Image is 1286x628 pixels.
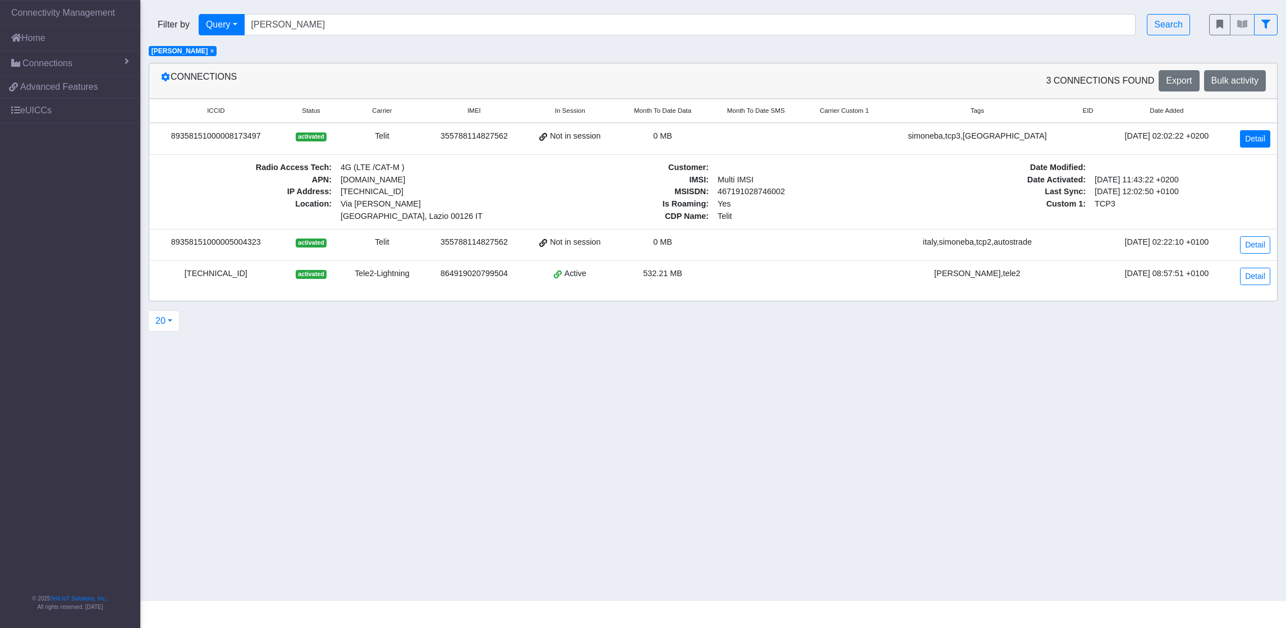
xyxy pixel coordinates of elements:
span: 3 Connections found [1046,74,1154,88]
input: Search... [244,14,1136,35]
span: [GEOGRAPHIC_DATA], Lazio 00126 IT [341,210,512,223]
span: 0 MB [653,237,672,246]
span: × [210,47,214,55]
span: Bulk activity [1211,76,1259,85]
span: IMSI : [533,174,713,186]
span: Yes [718,199,731,208]
span: Not in session [550,130,600,143]
div: [DATE] 08:57:51 +0100 [1114,268,1220,280]
span: Advanced Features [20,80,98,94]
span: Active [564,268,586,280]
span: Date Modified : [910,162,1090,174]
div: italy,simoneba,tcp2,autostrade [893,236,1062,249]
span: Carrier Custom 1 [820,106,869,116]
span: ICCID [207,106,224,116]
div: fitlers menu [1209,14,1278,35]
div: [PERSON_NAME],tele2 [893,268,1062,280]
span: Carrier [372,106,392,116]
span: Telit [713,210,893,223]
span: 467191028746002 [713,186,893,198]
span: activated [296,239,327,247]
span: 532.21 MB [643,269,682,278]
button: Bulk activity [1204,70,1266,91]
span: Month To Date SMS [727,106,785,116]
a: Detail [1240,268,1270,285]
a: Detail [1240,130,1270,148]
span: IP Address : [156,186,336,198]
div: Connections [152,70,713,91]
span: Multi IMSI [713,174,893,186]
span: EID [1082,106,1093,116]
div: 355788114827562 [431,236,517,249]
a: Telit IoT Solutions, Inc. [50,595,107,602]
div: 355788114827562 [431,130,517,143]
span: [PERSON_NAME] [151,47,208,55]
a: Detail [1240,236,1270,254]
span: 4G (LTE /CAT-M ) [336,162,516,174]
span: Date Activated : [910,174,1090,186]
div: [DATE] 02:22:10 +0100 [1114,236,1220,249]
div: 864919020799504 [431,268,517,280]
span: Customer : [533,162,713,174]
span: Location : [156,198,336,222]
span: APN : [156,174,336,186]
span: MSISDN : [533,186,713,198]
span: Date Added [1150,106,1183,116]
span: Status [302,106,320,116]
span: [DATE] 12:02:50 +0100 [1090,186,1270,198]
div: Telit [346,130,417,143]
button: 20 [148,310,180,332]
span: Month To Date Data [634,106,691,116]
div: simoneba,tcp3,[GEOGRAPHIC_DATA] [893,130,1062,143]
span: Export [1166,76,1192,85]
span: Radio Access Tech : [156,162,336,174]
span: [DOMAIN_NAME] [336,174,516,186]
span: activated [296,270,327,279]
button: Search [1147,14,1190,35]
span: TCP3 [1090,198,1270,210]
span: Last Sync : [910,186,1090,198]
div: 89358151000005004323 [156,236,276,249]
span: activated [296,132,327,141]
div: [DATE] 02:02:22 +0200 [1114,130,1220,143]
div: [TECHNICAL_ID] [156,268,276,280]
div: Tele2-Lightning [346,268,417,280]
div: 89358151000008173497 [156,130,276,143]
span: Connections [22,57,72,70]
button: Query [199,14,245,35]
button: Export [1159,70,1199,91]
span: Tags [971,106,984,116]
span: 0 MB [653,131,672,140]
button: Close [210,48,214,54]
span: Not in session [550,236,600,249]
span: In Session [555,106,585,116]
span: Via [PERSON_NAME] [341,198,512,210]
div: Telit [346,236,417,249]
span: [DATE] 11:43:22 +0200 [1090,174,1270,186]
span: Custom 1 : [910,198,1090,210]
span: CDP Name : [533,210,713,223]
span: Filter by [149,18,199,31]
span: Is Roaming : [533,198,713,210]
span: [TECHNICAL_ID] [341,187,403,196]
span: IMEI [467,106,481,116]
